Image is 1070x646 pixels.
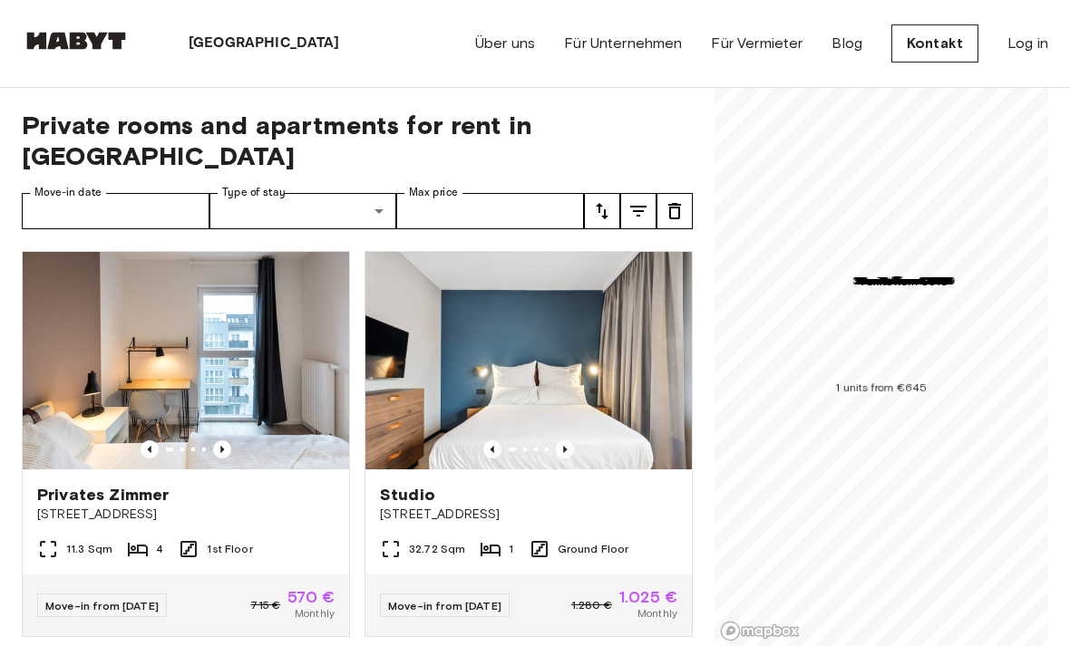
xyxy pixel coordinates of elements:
button: tune [584,193,620,229]
span: Monthly [295,605,335,622]
div: Map marker [859,272,949,290]
span: 32.72 Sqm [409,541,465,557]
span: Ground Floor [558,541,629,557]
button: Previous image [483,440,501,458]
span: 4 [156,541,163,557]
label: Move-in date [34,185,102,200]
button: Previous image [213,440,231,458]
div: Map marker [857,272,952,290]
span: 5 units from €1085 [854,274,954,287]
a: Über uns [475,33,535,54]
span: 1 units from €1025 [857,274,952,287]
span: 2 units from €1025 [855,274,953,287]
a: Marketing picture of unit DE-01-481-006-01Previous imagePrevious imageStudio[STREET_ADDRESS]32.72... [365,251,693,637]
a: Mapbox logo [720,621,800,641]
div: Map marker [854,272,954,290]
span: 35 units from €580 [852,274,956,287]
span: 570 € [287,589,335,605]
span: 1.280 € [571,597,612,613]
button: Previous image [556,440,574,458]
a: Log in [1007,33,1048,54]
a: Für Unternehmen [564,33,682,54]
div: Map marker [855,272,953,290]
span: 11.3 Sqm [66,541,112,557]
span: Move-in from [DATE] [45,599,159,612]
p: [GEOGRAPHIC_DATA] [189,33,340,54]
button: tune [620,193,657,229]
span: Studio [380,484,435,506]
img: Marketing picture of unit DE-01-481-006-01 [365,252,692,469]
label: Max price [409,185,458,200]
span: 1 units from €645 [836,381,927,394]
span: 1st Floor [207,541,252,557]
button: tune [657,193,693,229]
a: Für Vermieter [711,33,802,54]
button: Previous image [141,440,159,458]
span: 1.025 € [619,589,677,605]
span: Move-in from [DATE] [388,599,501,612]
span: 1 [509,541,513,557]
a: Blog [832,33,862,54]
a: Kontakt [891,24,978,63]
a: Marketing picture of unit DE-01-12-003-01QPrevious imagePrevious imagePrivates Zimmer[STREET_ADDR... [22,251,350,637]
div: Map marker [852,272,956,290]
span: Private rooms and apartments for rent in [GEOGRAPHIC_DATA] [22,110,693,171]
input: Choose date [22,193,235,229]
span: [STREET_ADDRESS] [37,506,335,524]
label: Type of stay [222,185,286,200]
div: Map marker [836,379,927,397]
span: Monthly [637,605,677,622]
img: Marketing picture of unit DE-01-12-003-01Q [23,252,349,469]
span: [STREET_ADDRESS] [380,506,677,524]
img: Habyt [22,32,131,50]
span: 1 units from €485 [859,274,949,287]
span: 715 € [250,597,280,613]
span: Privates Zimmer [37,484,169,506]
